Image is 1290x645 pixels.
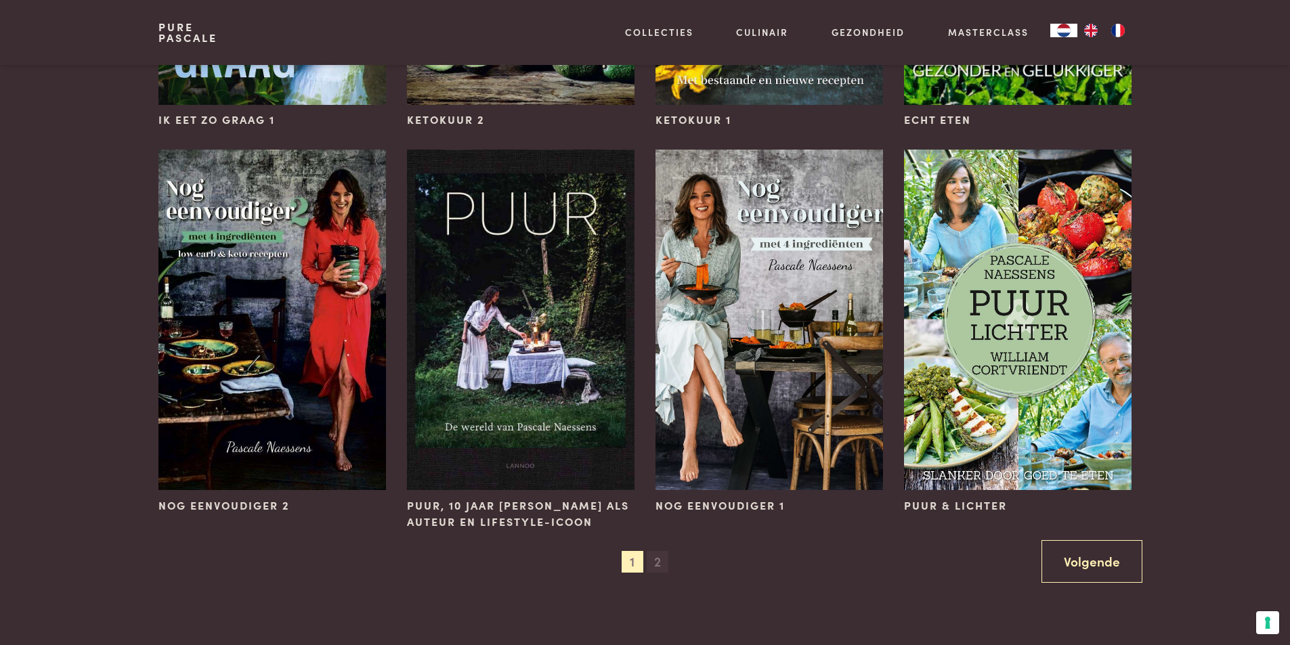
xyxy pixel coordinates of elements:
a: NL [1050,24,1077,37]
span: Ik eet zo graag 1 [158,112,275,128]
img: Nog eenvoudiger 2 [158,150,385,490]
a: Nog eenvoudiger 1 Nog eenvoudiger 1 [655,150,882,513]
img: Nog eenvoudiger 1 [655,150,882,490]
img: Puur &#038; Lichter [904,150,1131,490]
a: Culinair [736,25,788,39]
a: Puur &#038; Lichter Puur & Lichter [904,150,1131,513]
span: Nog eenvoudiger 1 [655,497,785,514]
span: Echt eten [904,112,971,128]
a: PurePascale [158,22,217,43]
span: Puur & Lichter [904,497,1007,514]
ul: Language list [1077,24,1132,37]
div: Language [1050,24,1077,37]
img: PUUR, 10 jaar Pascale Naessens als auteur en lifestyle-icoon [407,150,634,490]
span: PUUR, 10 jaar [PERSON_NAME] als auteur en lifestyle-icoon [407,497,634,530]
a: Collecties [625,25,693,39]
a: EN [1077,24,1104,37]
span: Nog eenvoudiger 2 [158,497,290,514]
span: Ketokuur 1 [655,112,731,128]
button: Uw voorkeuren voor toestemming voor trackingtechnologieën [1256,611,1279,634]
a: Gezondheid [832,25,905,39]
a: PUUR, 10 jaar Pascale Naessens als auteur en lifestyle-icoon PUUR, 10 jaar [PERSON_NAME] als aute... [407,150,634,529]
a: FR [1104,24,1132,37]
a: Masterclass [948,25,1029,39]
aside: Language selected: Nederlands [1050,24,1132,37]
a: Volgende [1041,540,1142,583]
span: 2 [647,551,668,573]
span: Ketokuur 2 [407,112,485,128]
a: Nog eenvoudiger 2 Nog eenvoudiger 2 [158,150,385,513]
span: 1 [622,551,643,573]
